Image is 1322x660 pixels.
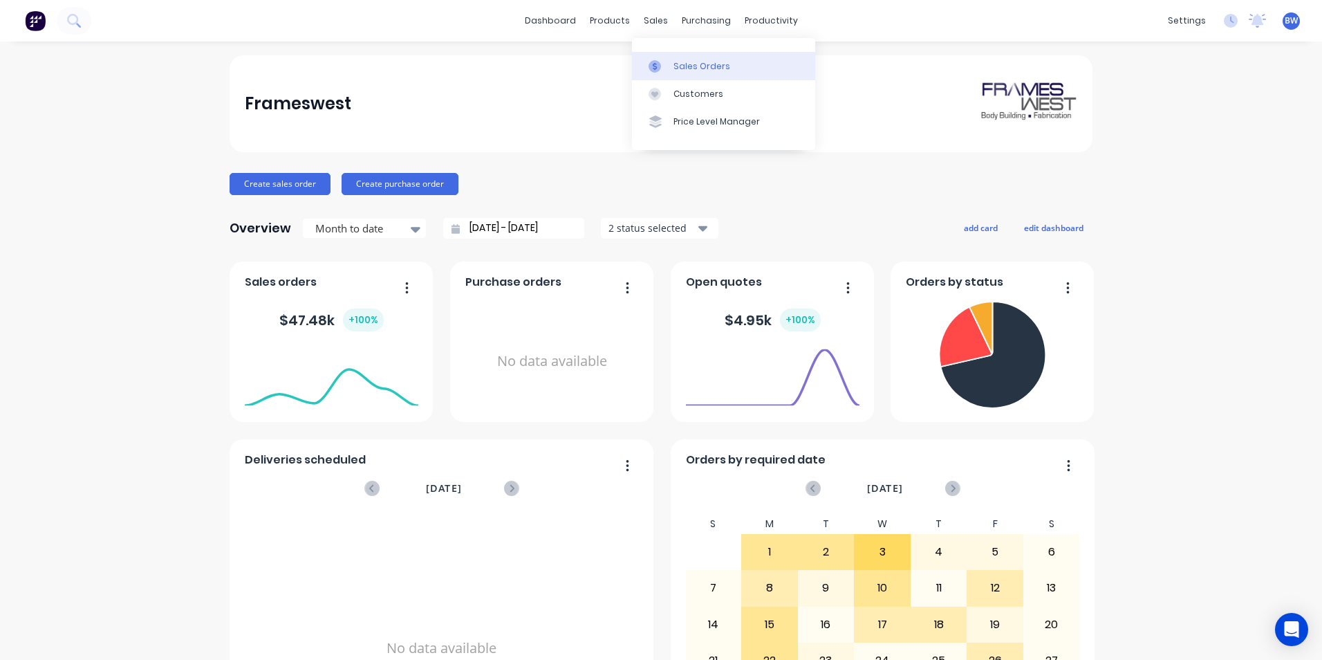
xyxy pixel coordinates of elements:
div: 8 [742,571,797,605]
div: products [583,10,637,31]
a: dashboard [518,10,583,31]
button: Create sales order [230,173,330,195]
span: Orders by status [906,274,1003,291]
button: edit dashboard [1015,219,1092,237]
img: Factory [25,10,46,31]
div: + 100 % [343,309,384,331]
div: Frameswest [245,90,351,118]
div: 19 [967,607,1023,642]
div: Price Level Manager [673,116,760,128]
div: Sales Orders [673,60,730,73]
div: 9 [799,571,854,605]
div: 2 status selected [608,221,696,235]
span: [DATE] [426,481,462,496]
a: Sales Orders [632,52,815,80]
div: 6 [1024,535,1079,569]
div: settings [1161,10,1213,31]
div: 20 [1024,607,1079,642]
span: [DATE] [867,481,903,496]
span: Sales orders [245,274,317,291]
div: 17 [855,607,910,642]
div: No data available [465,296,639,427]
div: W [854,514,911,534]
div: S [1023,514,1080,534]
div: 13 [1024,571,1079,605]
div: productivity [738,10,805,31]
div: Open Intercom Messenger [1275,613,1308,646]
div: 1 [742,535,797,569]
div: + 100 % [780,309,821,331]
div: $ 47.48k [279,309,384,331]
img: Frameswest [980,80,1077,128]
a: Customers [632,80,815,108]
button: Create purchase order [342,173,458,195]
div: 12 [967,571,1023,605]
div: T [911,514,967,534]
div: 3 [855,535,910,569]
div: 15 [742,607,797,642]
a: Price Level Manager [632,108,815,136]
button: 2 status selected [601,218,718,239]
span: Purchase orders [465,274,561,291]
span: Open quotes [686,274,762,291]
div: 18 [911,607,967,642]
button: add card [955,219,1007,237]
div: M [741,514,798,534]
div: 14 [686,607,741,642]
div: F [967,514,1023,534]
span: Deliveries scheduled [245,452,366,468]
div: purchasing [675,10,738,31]
div: Customers [673,88,723,100]
div: $ 4.95k [725,309,821,331]
div: 5 [967,535,1023,569]
div: Overview [230,214,291,242]
div: 11 [911,571,967,605]
div: T [798,514,855,534]
div: 2 [799,535,854,569]
div: 7 [686,571,741,605]
div: 16 [799,607,854,642]
div: S [685,514,742,534]
div: 10 [855,571,910,605]
span: Orders by required date [686,452,826,468]
div: 4 [911,535,967,569]
div: sales [637,10,675,31]
span: BW [1285,15,1298,27]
